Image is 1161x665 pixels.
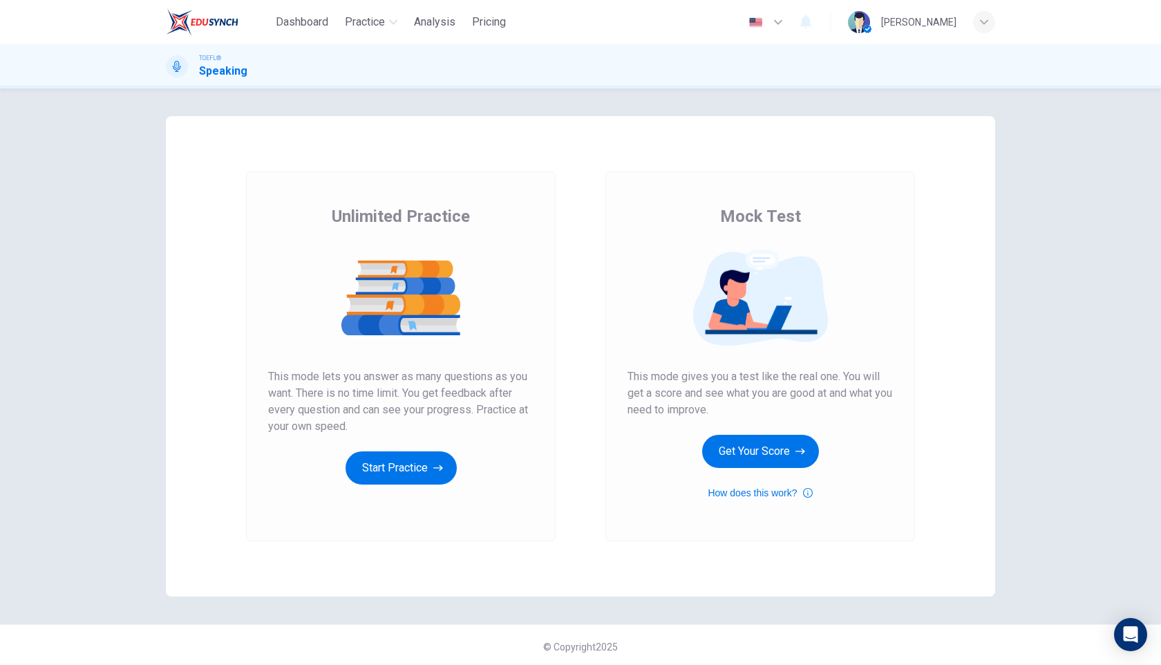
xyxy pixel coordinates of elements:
[466,10,511,35] button: Pricing
[199,63,247,79] h1: Speaking
[268,368,534,435] span: This mode lets you answer as many questions as you want. There is no time limit. You get feedback...
[166,8,238,36] img: EduSynch logo
[276,14,328,30] span: Dashboard
[1114,618,1147,651] div: Open Intercom Messenger
[345,14,385,30] span: Practice
[408,10,461,35] button: Analysis
[543,641,618,653] span: © Copyright 2025
[747,17,764,28] img: en
[346,451,457,485] button: Start Practice
[708,485,812,501] button: How does this work?
[339,10,403,35] button: Practice
[166,8,270,36] a: EduSynch logo
[472,14,506,30] span: Pricing
[881,14,956,30] div: [PERSON_NAME]
[414,14,455,30] span: Analysis
[199,53,221,63] span: TOEFL®
[720,205,801,227] span: Mock Test
[848,11,870,33] img: Profile picture
[332,205,470,227] span: Unlimited Practice
[270,10,334,35] button: Dashboard
[702,435,819,468] button: Get Your Score
[627,368,893,418] span: This mode gives you a test like the real one. You will get a score and see what you are good at a...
